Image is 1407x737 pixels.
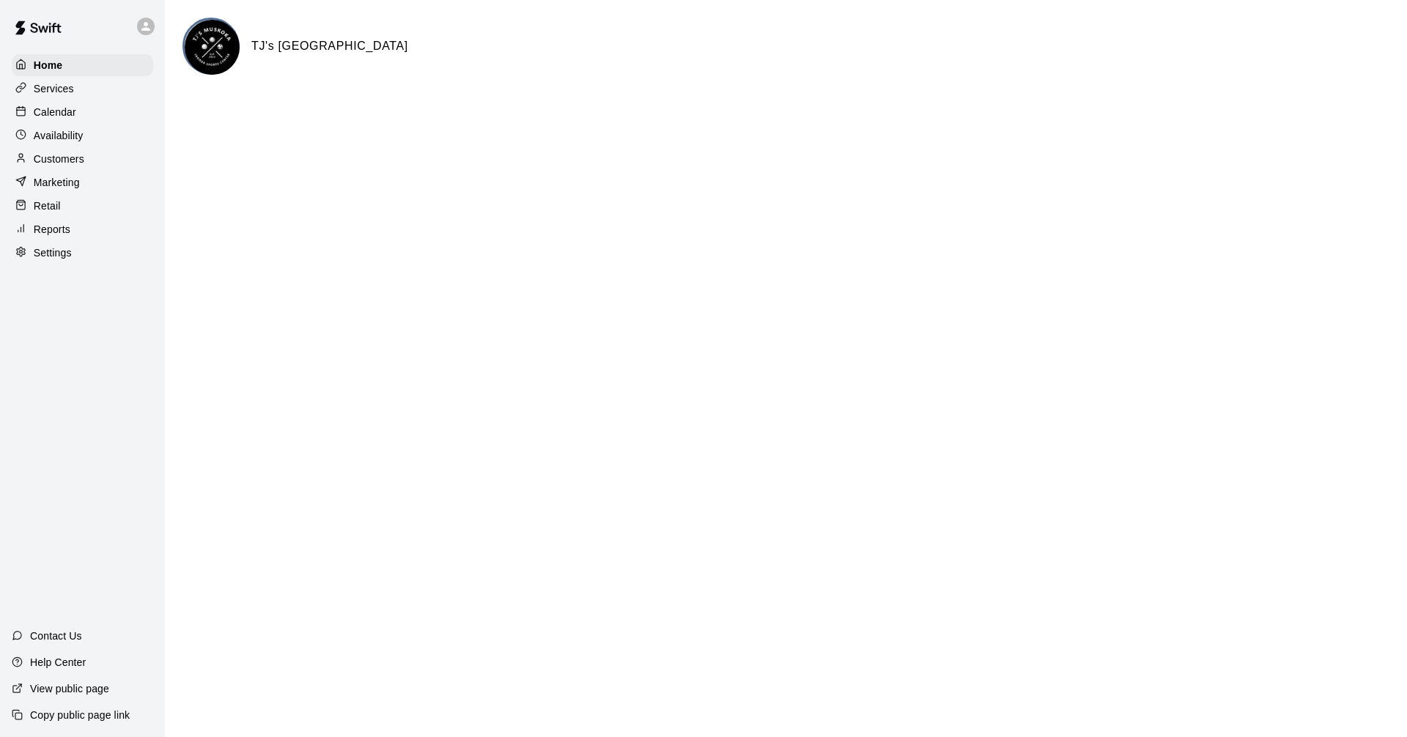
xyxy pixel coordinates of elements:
a: Settings [12,242,153,264]
p: Help Center [30,655,86,670]
p: Home [34,58,63,73]
p: Services [34,81,74,96]
img: TJ's Muskoka Indoor Sports Center logo [185,20,240,75]
p: Marketing [34,175,80,190]
p: Customers [34,152,84,166]
p: Copy public page link [30,708,130,722]
a: Retail [12,195,153,217]
p: Settings [34,245,72,260]
p: Availability [34,128,84,143]
h6: TJ's [GEOGRAPHIC_DATA] [251,37,408,56]
p: Contact Us [30,629,82,643]
p: View public page [30,681,109,696]
a: Marketing [12,171,153,193]
p: Retail [34,199,61,213]
a: Services [12,78,153,100]
a: Home [12,54,153,76]
a: Availability [12,125,153,147]
p: Calendar [34,105,76,119]
a: Customers [12,148,153,170]
a: Calendar [12,101,153,123]
a: Reports [12,218,153,240]
p: Reports [34,222,70,237]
